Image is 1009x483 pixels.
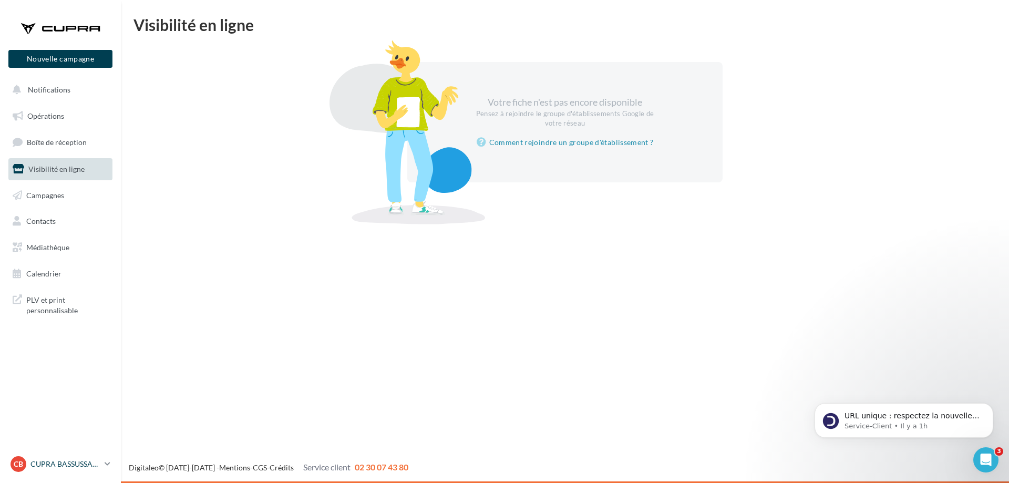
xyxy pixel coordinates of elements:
a: Médiathèque [6,237,115,259]
iframe: Intercom live chat [973,447,998,472]
span: PLV et print personnalisable [26,293,108,315]
span: Service client [303,462,351,472]
a: Digitaleo [129,463,159,472]
span: Contacts [26,217,56,225]
span: © [DATE]-[DATE] - - - [129,463,408,472]
div: Pensez à rejoindre le groupe d'établissements Google de votre réseau [475,109,655,128]
span: Opérations [27,111,64,120]
span: URL unique : respectez la nouvelle exigence de Google Google exige désormais que chaque fiche Goo... [46,30,181,154]
span: Calendrier [26,269,61,278]
a: Mentions [219,463,250,472]
span: Boîte de réception [27,138,87,147]
div: Visibilité en ligne [133,17,996,33]
span: Notifications [28,85,70,94]
span: Visibilité en ligne [28,165,85,173]
a: CGS [253,463,267,472]
p: CUPRA BASSUSSARRY [30,459,100,469]
a: Opérations [6,105,115,127]
a: Calendrier [6,263,115,285]
a: Visibilité en ligne [6,158,115,180]
span: 3 [995,447,1003,456]
span: 02 30 07 43 80 [355,462,408,472]
button: Nouvelle campagne [8,50,112,68]
a: Campagnes [6,184,115,207]
iframe: Intercom notifications message [799,381,1009,455]
span: CB [14,459,23,469]
span: Campagnes [26,190,64,199]
p: Message from Service-Client, sent Il y a 1h [46,40,181,50]
a: Boîte de réception [6,131,115,153]
a: CB CUPRA BASSUSSARRY [8,454,112,474]
a: Contacts [6,210,115,232]
a: Crédits [270,463,294,472]
span: Médiathèque [26,243,69,252]
a: PLV et print personnalisable [6,289,115,320]
div: Votre fiche n'est pas encore disponible [475,96,655,128]
button: Notifications [6,79,110,101]
a: Comment rejoindre un groupe d'établissement ? [477,136,654,149]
